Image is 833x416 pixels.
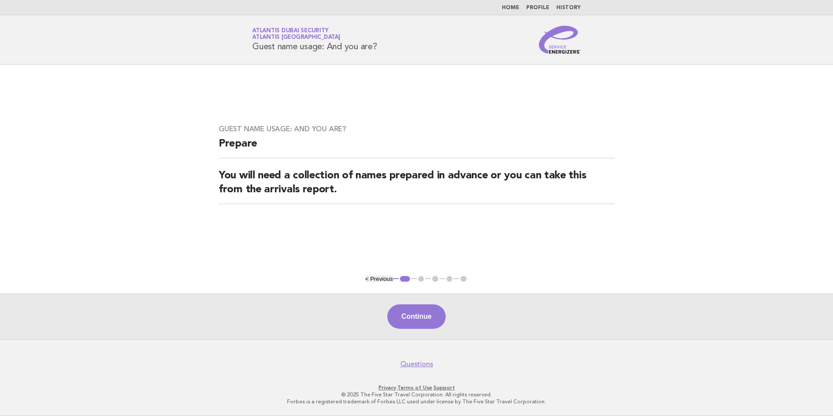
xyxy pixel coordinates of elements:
[502,5,519,10] a: Home
[150,398,683,405] p: Forbes is a registered trademark of Forbes LLC used under license by The Five Star Travel Corpora...
[252,35,340,41] span: Atlantis [GEOGRAPHIC_DATA]
[397,385,432,391] a: Terms of Use
[219,125,614,133] h3: Guest name usage: And you are?
[219,169,614,204] h2: You will need a collection of names prepared in advance or you can take this from the arrivals re...
[387,304,445,329] button: Continue
[556,5,581,10] a: History
[252,28,377,51] h1: Guest name usage: And you are?
[252,28,340,40] a: Atlantis Dubai SecurityAtlantis [GEOGRAPHIC_DATA]
[365,276,393,282] button: < Previous
[379,385,396,391] a: Privacy
[150,384,683,391] p: · ·
[400,360,433,368] a: Questions
[219,137,614,158] h2: Prepare
[399,275,411,283] button: 1
[539,26,581,54] img: Service Energizers
[150,391,683,398] p: © 2025 The Five Star Travel Corporation. All rights reserved.
[526,5,549,10] a: Profile
[433,385,455,391] a: Support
